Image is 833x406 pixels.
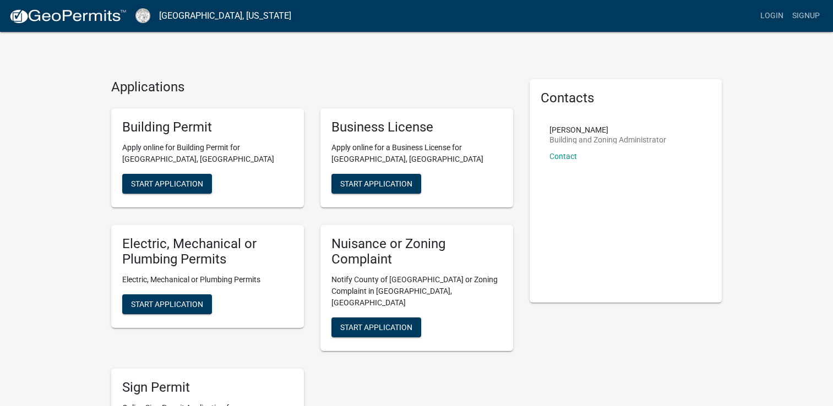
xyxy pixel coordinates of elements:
span: Start Application [131,179,203,188]
button: Start Application [122,294,212,314]
a: Contact [549,152,577,161]
button: Start Application [122,174,212,194]
button: Start Application [331,174,421,194]
h5: Sign Permit [122,380,293,396]
button: Start Application [331,317,421,337]
p: Apply online for a Business License for [GEOGRAPHIC_DATA], [GEOGRAPHIC_DATA] [331,142,502,165]
p: Notify County of [GEOGRAPHIC_DATA] or Zoning Complaint in [GEOGRAPHIC_DATA], [GEOGRAPHIC_DATA] [331,274,502,309]
p: [PERSON_NAME] [549,126,666,134]
h5: Building Permit [122,119,293,135]
img: Cook County, Georgia [135,8,150,23]
a: Signup [788,6,824,26]
span: Start Application [340,179,412,188]
h5: Nuisance or Zoning Complaint [331,236,502,268]
a: Login [756,6,788,26]
p: Electric, Mechanical or Plumbing Permits [122,274,293,286]
p: Apply online for Building Permit for [GEOGRAPHIC_DATA], [GEOGRAPHIC_DATA] [122,142,293,165]
p: Building and Zoning Administrator [549,136,666,144]
span: Start Application [131,300,203,309]
a: [GEOGRAPHIC_DATA], [US_STATE] [159,7,291,25]
h5: Business License [331,119,502,135]
span: Start Application [340,323,412,332]
h5: Electric, Mechanical or Plumbing Permits [122,236,293,268]
h5: Contacts [541,90,711,106]
h4: Applications [111,79,513,95]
